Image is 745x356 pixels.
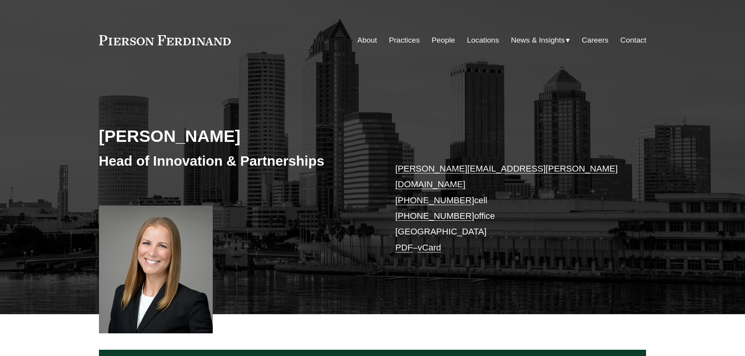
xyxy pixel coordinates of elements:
p: cell office [GEOGRAPHIC_DATA] – [395,161,623,256]
a: About [357,33,377,48]
a: vCard [418,243,441,252]
a: [PHONE_NUMBER] [395,195,474,205]
span: News & Insights [511,34,565,47]
a: Practices [389,33,420,48]
h2: [PERSON_NAME] [99,126,373,146]
a: [PERSON_NAME][EMAIL_ADDRESS][PERSON_NAME][DOMAIN_NAME] [395,164,618,189]
a: PDF [395,243,413,252]
a: Locations [467,33,499,48]
h3: Head of Innovation & Partnerships [99,152,373,170]
a: Careers [582,33,609,48]
a: Contact [620,33,646,48]
a: folder dropdown [511,33,570,48]
a: [PHONE_NUMBER] [395,211,474,221]
a: People [432,33,455,48]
